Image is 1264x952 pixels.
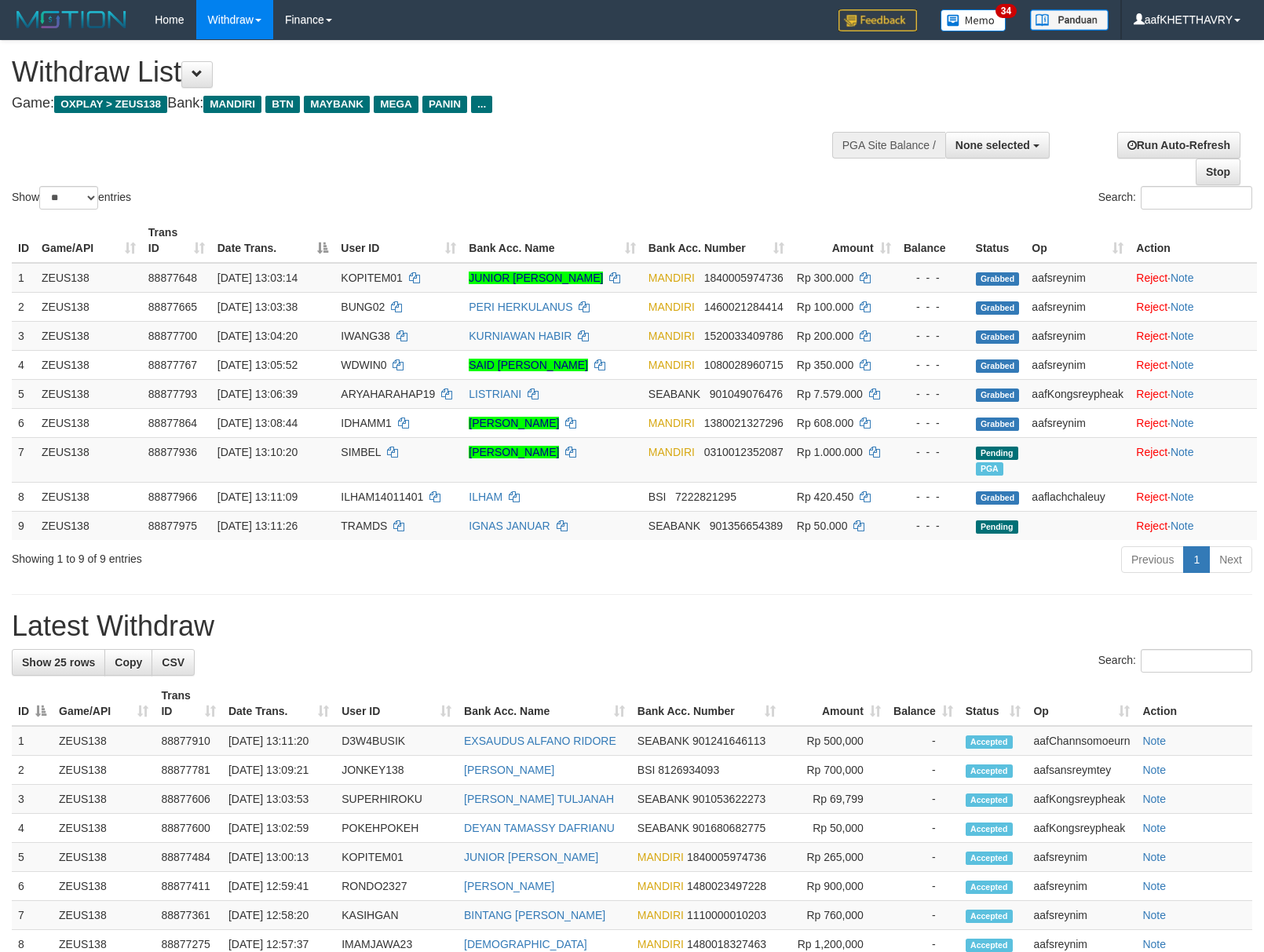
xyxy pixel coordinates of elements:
[341,359,386,371] span: WDWIN0
[687,880,766,892] span: Copy 1480023497228 to clipboard
[904,270,963,286] div: - - -
[1130,511,1257,540] td: ·
[648,520,700,532] span: SEABANK
[341,491,423,503] span: ILHAM14011401
[976,301,1020,315] span: Grabbed
[637,735,689,747] span: SEABANK
[782,814,887,843] td: Rp 50,000
[692,735,765,747] span: Copy 901241646113 to clipboard
[648,417,695,429] span: MANDIRI
[704,330,784,342] span: Copy 1520033409786 to clipboard
[904,489,963,505] div: - - -
[1025,321,1130,350] td: aafsreynim
[155,843,221,872] td: 88877484
[39,186,98,210] select: Showentries
[1136,446,1167,458] a: Reject
[222,843,335,872] td: [DATE] 13:00:13
[12,96,827,111] h4: Game: Bank:
[887,814,959,843] td: -
[797,491,853,503] span: Rp 420.450
[1130,408,1257,437] td: ·
[469,388,521,400] a: LISTRIANI
[335,681,458,726] th: User ID: activate to sort column ascending
[1142,938,1166,950] a: Note
[12,726,53,756] td: 1
[12,681,53,726] th: ID: activate to sort column descending
[1027,681,1136,726] th: Op: activate to sort column ascending
[469,446,559,458] a: [PERSON_NAME]
[148,417,197,429] span: 88877864
[335,726,458,756] td: D3W4BUSIK
[1121,546,1184,573] a: Previous
[675,491,736,503] span: Copy 7222821295 to clipboard
[966,852,1013,865] span: Accepted
[941,9,1006,31] img: Button%20Memo.svg
[222,726,335,756] td: [DATE] 13:11:20
[471,96,492,113] span: ...
[1030,9,1109,31] img: panduan.png
[217,491,298,503] span: [DATE] 13:11:09
[1141,649,1252,673] input: Search:
[341,520,387,532] span: TRAMDS
[35,263,142,293] td: ZEUS138
[1171,520,1194,532] a: Note
[887,785,959,814] td: -
[335,785,458,814] td: SUPERHIROKU
[12,511,35,540] td: 9
[334,218,462,263] th: User ID: activate to sort column ascending
[1130,218,1257,263] th: Action
[904,386,963,402] div: - - -
[12,649,105,676] a: Show 25 rows
[904,444,963,460] div: - - -
[469,301,572,313] a: PERI HERKULANUS
[469,520,550,532] a: IGNAS JANUAR
[887,872,959,901] td: -
[12,901,53,930] td: 7
[1171,272,1194,284] a: Note
[782,785,887,814] td: Rp 69,799
[782,843,887,872] td: Rp 265,000
[637,880,684,892] span: MANDIRI
[782,872,887,901] td: Rp 900,000
[976,520,1018,534] span: Pending
[1171,359,1194,371] a: Note
[1098,186,1252,210] label: Search:
[469,330,572,342] a: KURNIAWAN HABIR
[904,328,963,344] div: - - -
[469,359,588,371] a: SAID [PERSON_NAME]
[115,656,142,669] span: Copy
[797,388,863,400] span: Rp 7.579.000
[1142,880,1166,892] a: Note
[1171,388,1194,400] a: Note
[887,726,959,756] td: -
[217,359,298,371] span: [DATE] 13:05:52
[1142,764,1166,776] a: Note
[1025,218,1130,263] th: Op: activate to sort column ascending
[710,520,783,532] span: Copy 901356654389 to clipboard
[1171,491,1194,503] a: Note
[1027,901,1136,930] td: aafsreynim
[265,96,300,113] span: BTN
[797,359,853,371] span: Rp 350.000
[458,681,631,726] th: Bank Acc. Name: activate to sort column ascending
[687,909,766,921] span: Copy 1110000010203 to clipboard
[648,272,695,284] span: MANDIRI
[959,681,1028,726] th: Status: activate to sort column ascending
[897,218,970,263] th: Balance
[1136,417,1167,429] a: Reject
[35,350,142,379] td: ZEUS138
[148,330,197,342] span: 88877700
[1171,417,1194,429] a: Note
[648,359,695,371] span: MANDIRI
[222,872,335,901] td: [DATE] 12:59:41
[335,843,458,872] td: KOPITEM01
[782,756,887,785] td: Rp 700,000
[53,785,155,814] td: ZEUS138
[704,446,784,458] span: Copy 0310012352087 to clipboard
[35,321,142,350] td: ZEUS138
[35,218,142,263] th: Game/API: activate to sort column ascending
[341,417,392,429] span: IDHAMM1
[966,881,1013,894] span: Accepted
[797,446,863,458] span: Rp 1.000.000
[704,301,784,313] span: Copy 1460021284414 to clipboard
